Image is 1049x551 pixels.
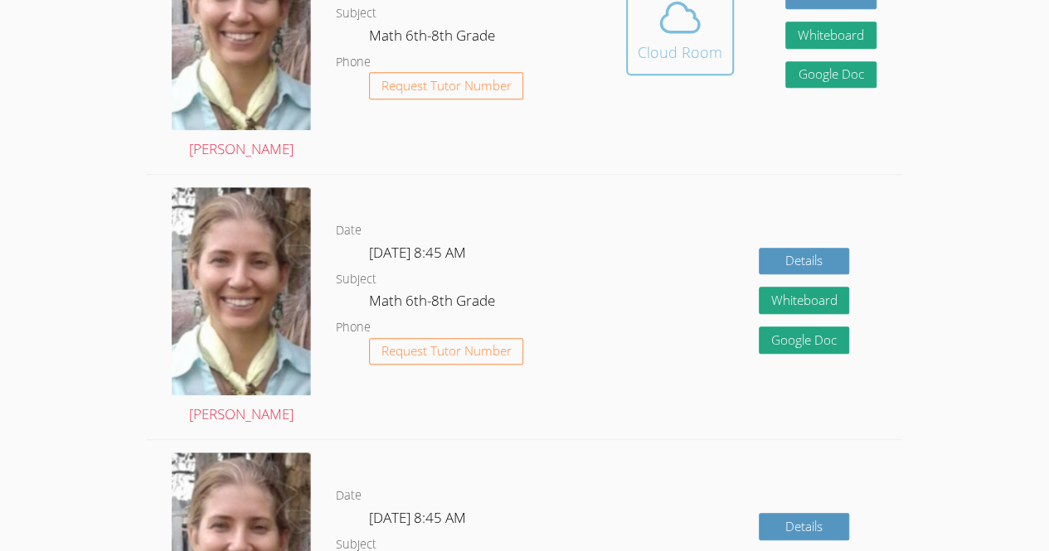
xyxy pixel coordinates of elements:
[759,513,850,540] a: Details
[336,269,376,290] dt: Subject
[369,508,466,527] span: [DATE] 8:45 AM
[336,52,371,73] dt: Phone
[381,80,512,92] span: Request Tutor Number
[759,287,850,314] button: Whiteboard
[785,22,877,49] button: Whiteboard
[369,72,524,99] button: Request Tutor Number
[785,61,877,89] a: Google Doc
[369,243,466,262] span: [DATE] 8:45 AM
[759,326,850,354] a: Google Doc
[369,24,498,52] dd: Math 6th-8th Grade
[172,187,311,396] img: Screenshot%202024-09-06%20202226%20-%20Cropped.png
[381,345,512,357] span: Request Tutor Number
[336,317,371,338] dt: Phone
[336,3,376,24] dt: Subject
[369,289,498,317] dd: Math 6th-8th Grade
[336,486,362,506] dt: Date
[369,338,524,365] button: Request Tutor Number
[759,248,850,275] a: Details
[638,41,722,64] div: Cloud Room
[172,187,311,427] a: [PERSON_NAME]
[336,220,362,241] dt: Date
